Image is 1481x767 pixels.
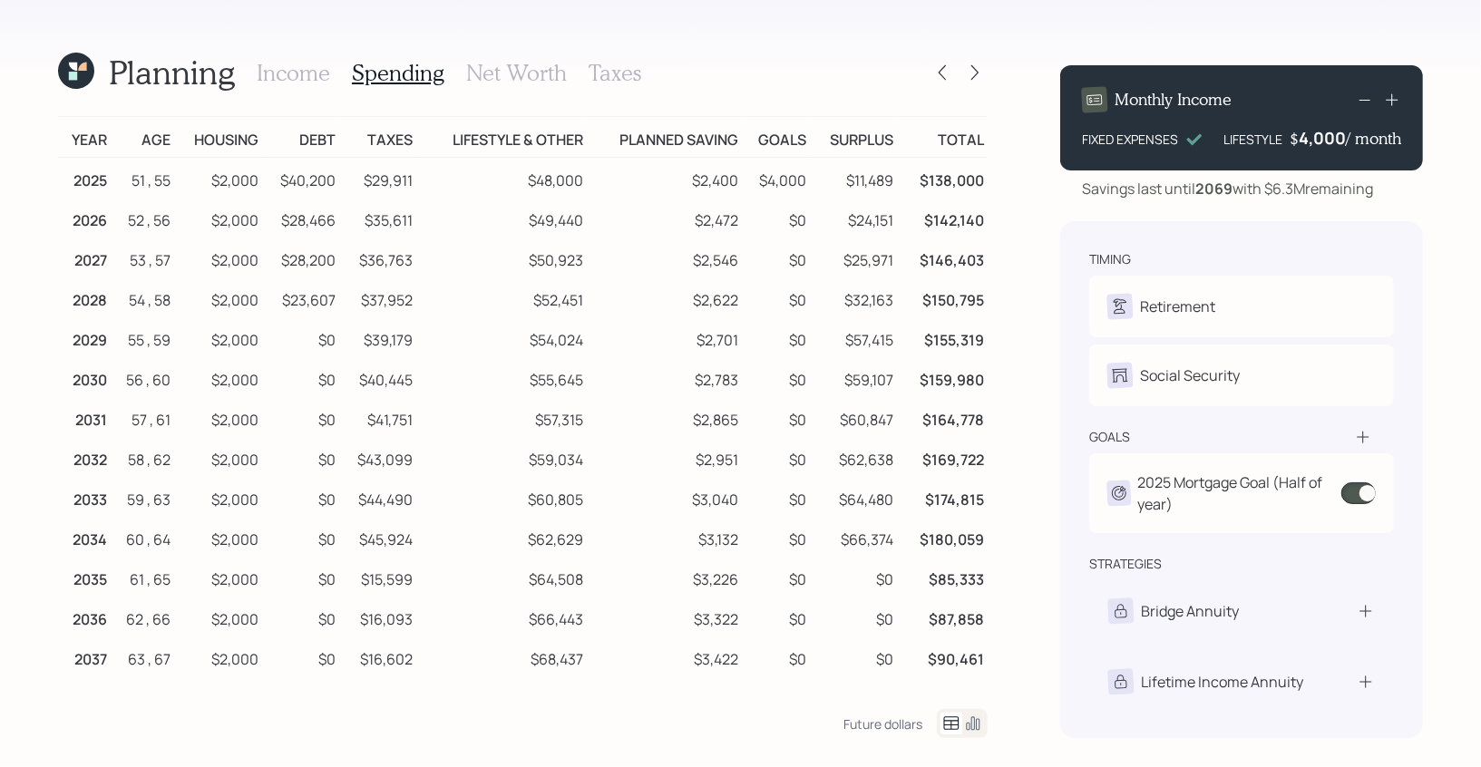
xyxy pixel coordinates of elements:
td: $2,000 [174,477,262,517]
td: Lifestyle & Other [416,117,586,158]
td: $35,611 [339,198,416,238]
div: Social Security [1140,364,1240,386]
div: LIFESTYLE [1223,130,1282,149]
td: $0 [742,597,810,636]
td: $150,795 [897,277,988,317]
td: $2,000 [174,238,262,277]
td: $2,000 [174,437,262,477]
td: $59,107 [810,357,897,397]
td: $62,629 [416,517,586,557]
td: $0 [742,477,810,517]
td: Taxes [339,117,416,158]
td: 55 , 59 [111,317,174,357]
td: $2,622 [587,277,742,317]
td: $66,443 [416,597,586,636]
td: $0 [262,317,339,357]
td: $2,000 [174,597,262,636]
td: Year [58,117,111,158]
td: $2,701 [587,317,742,357]
td: $28,200 [262,238,339,277]
td: $62,638 [810,437,897,477]
div: FIXED EXPENSES [1082,130,1178,149]
td: $0 [262,477,339,517]
td: $0 [742,636,810,676]
td: $68,437 [416,636,586,676]
div: timing [1089,250,1131,268]
td: $64,508 [416,557,586,597]
td: $169,722 [897,437,988,477]
td: $0 [742,277,810,317]
td: $60,847 [810,397,897,437]
td: $0 [262,557,339,597]
td: $0 [742,317,810,357]
td: $0 [810,676,897,716]
td: $49,440 [416,198,586,238]
td: $45,924 [339,517,416,557]
td: $155,319 [897,317,988,357]
td: $0 [810,557,897,597]
td: $0 [262,357,339,397]
td: $44,490 [339,477,416,517]
td: $40,200 [262,158,339,199]
td: $23,607 [262,277,339,317]
td: $146,403 [897,238,988,277]
td: $16,602 [339,636,416,676]
div: goals [1089,428,1130,446]
td: $2,000 [174,517,262,557]
td: $3,525 [587,676,742,716]
td: $25,971 [810,238,897,277]
td: 2029 [58,317,111,357]
td: $2,000 [174,317,262,357]
td: $32,163 [810,277,897,317]
td: $3,322 [587,597,742,636]
td: 61 , 65 [111,557,174,597]
td: $0 [262,517,339,557]
td: $54,024 [416,317,586,357]
td: $3,040 [587,477,742,517]
b: 2069 [1195,179,1233,199]
td: $2,546 [587,238,742,277]
td: $16,093 [339,597,416,636]
div: Future dollars [843,715,922,733]
h1: Planning [109,53,235,92]
td: $50,923 [416,238,586,277]
td: 57 , 61 [111,397,174,437]
h4: Monthly Income [1115,90,1232,110]
td: $2,000 [174,198,262,238]
td: $60,805 [416,477,586,517]
td: 2031 [58,397,111,437]
td: $2,000 [174,557,262,597]
td: $48,000 [416,158,586,199]
td: $24,151 [810,198,897,238]
td: $180,059 [897,517,988,557]
td: 52 , 56 [111,198,174,238]
td: 54 , 58 [111,277,174,317]
td: 59 , 63 [111,477,174,517]
td: $93,143 [897,676,988,716]
div: Bridge Annuity [1141,600,1239,622]
td: $2,951 [587,437,742,477]
td: $28,466 [262,198,339,238]
td: $4,000 [742,158,810,199]
td: $11,489 [810,158,897,199]
td: $15,599 [339,557,416,597]
td: $164,778 [897,397,988,437]
td: Debt [262,117,339,158]
td: $2,472 [587,198,742,238]
td: 51 , 55 [111,158,174,199]
td: $66,374 [810,517,897,557]
h4: / month [1346,129,1401,149]
h3: Spending [352,60,444,86]
td: $64,480 [810,477,897,517]
td: $41,751 [339,397,416,437]
td: $2,865 [587,397,742,437]
td: $2,000 [174,277,262,317]
td: $0 [742,198,810,238]
td: $57,415 [810,317,897,357]
td: Housing [174,117,262,158]
div: Savings last until with $6.3M remaining [1082,178,1373,199]
td: $138,000 [897,158,988,199]
td: Surplus [810,117,897,158]
td: 2032 [58,437,111,477]
td: 56 , 60 [111,357,174,397]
